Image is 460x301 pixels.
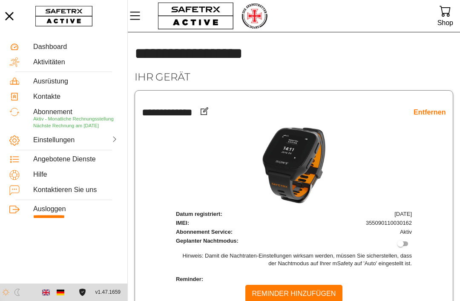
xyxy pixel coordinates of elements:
[33,77,118,85] div: Ausrüstung
[14,289,21,296] img: ModeDark.svg
[135,70,453,83] h2: Ihr Gerät
[252,288,336,300] span: Reminder hinzufügen
[33,186,118,194] div: Kontaktieren Sie uns
[176,220,189,226] span: IMEI
[2,289,9,296] img: ModeLight.svg
[33,136,74,144] div: Einstellungen
[57,289,64,296] img: de.svg
[33,58,118,66] div: Aktivitäten
[414,108,446,117] a: Entfernen
[90,285,126,299] button: v1.47.1659
[42,289,50,296] img: en.svg
[9,57,20,67] img: Activities.svg
[33,108,118,116] div: Abonnement
[307,228,412,236] td: Aktiv
[33,155,118,163] div: Angebotene Dienste
[176,238,239,244] span: Geplanter Nachtmodus
[241,2,268,30] img: RescueLogo.png
[262,127,326,204] img: mSafety.png
[9,107,20,117] img: Subscription.svg
[95,288,121,297] span: v1.47.1659
[77,289,88,296] a: Lizenzvereinbarung
[33,116,114,121] span: Aktiv - Monatliche Rechnungsstellung
[33,170,118,178] div: Hilfe
[33,205,118,213] div: Ausloggen
[33,43,118,51] div: Dashboard
[33,92,118,100] div: Kontakte
[176,252,412,267] p: Hinweis: Damit die Nachtraten-Einstellungen wirksam werden, müssen Sie sicherstellen, dass der Na...
[307,210,412,218] td: [DATE]
[53,285,68,300] button: German
[307,219,412,227] td: 355090110030162
[176,276,203,282] span: Reminder
[39,285,53,300] button: English
[128,7,149,25] button: MenÜ
[176,211,222,217] span: Datum registriert
[33,123,99,128] span: Nächste Rechnung am [DATE]
[9,185,20,195] img: ContactUs.svg
[176,229,233,235] span: Abonnement Service
[437,17,453,29] div: Shop
[9,170,20,180] img: Help.svg
[9,76,20,86] img: Equipment.svg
